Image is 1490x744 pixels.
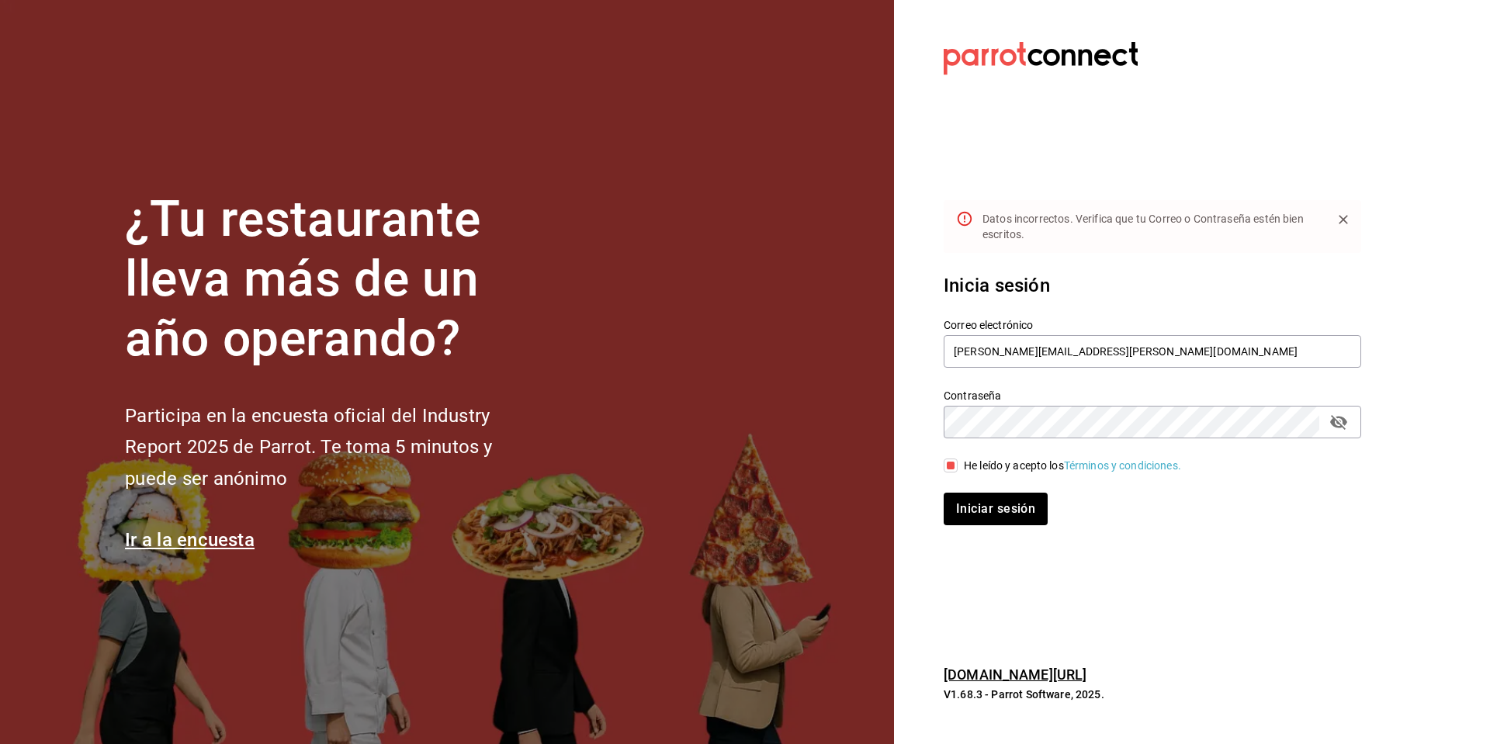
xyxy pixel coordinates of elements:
div: He leído y acepto los [964,458,1181,474]
h2: Participa en la encuesta oficial del Industry Report 2025 de Parrot. Te toma 5 minutos y puede se... [125,400,544,495]
input: Ingresa tu correo electrónico [944,335,1361,368]
label: Contraseña [944,390,1361,401]
a: Ir a la encuesta [125,529,255,551]
h1: ¿Tu restaurante lleva más de un año operando? [125,190,544,369]
button: Close [1332,208,1355,231]
p: V1.68.3 - Parrot Software, 2025. [944,687,1361,702]
button: Iniciar sesión [944,493,1048,525]
a: Términos y condiciones. [1064,459,1181,472]
a: [DOMAIN_NAME][URL] [944,666,1086,683]
label: Correo electrónico [944,320,1361,330]
button: passwordField [1325,409,1352,435]
div: Datos incorrectos. Verifica que tu Correo o Contraseña estén bien escritos. [982,205,1319,248]
h3: Inicia sesión [944,272,1361,299]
